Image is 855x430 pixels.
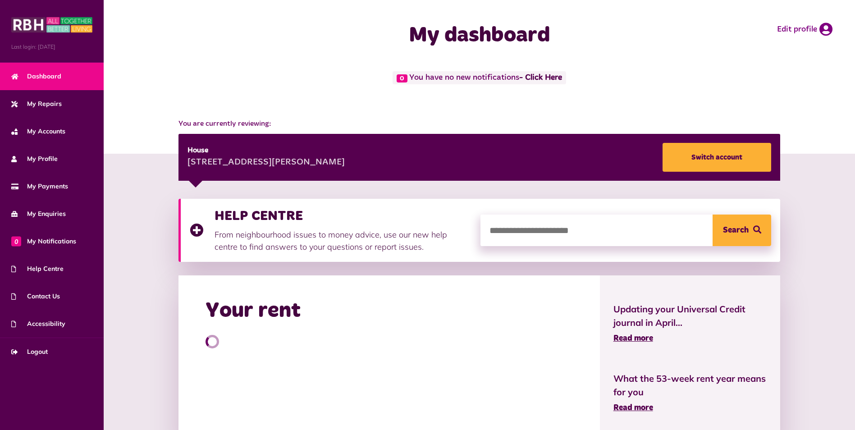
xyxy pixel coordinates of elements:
a: Edit profile [777,23,832,36]
div: House [187,145,345,156]
span: Dashboard [11,72,61,81]
a: Switch account [663,143,771,172]
span: My Enquiries [11,209,66,219]
span: 0 [397,74,407,82]
span: Accessibility [11,319,65,329]
span: Updating your Universal Credit journal in April... [613,302,767,329]
p: From neighbourhood issues to money advice, use our new help centre to find answers to your questi... [215,229,471,253]
span: Last login: [DATE] [11,43,92,51]
a: What the 53-week rent year means for you Read more [613,372,767,414]
span: My Accounts [11,127,65,136]
span: You are currently reviewing: [178,119,781,129]
span: 0 [11,236,21,246]
span: Read more [613,404,653,412]
span: My Repairs [11,99,62,109]
span: Help Centre [11,264,64,274]
img: MyRBH [11,16,92,34]
span: What the 53-week rent year means for you [613,372,767,399]
h2: Your rent [206,298,301,324]
a: - Click Here [519,74,562,82]
a: Updating your Universal Credit journal in April... Read more [613,302,767,345]
h3: HELP CENTRE [215,208,471,224]
span: Contact Us [11,292,60,301]
span: You have no new notifications [393,71,566,84]
span: My Payments [11,182,68,191]
button: Search [713,215,771,246]
span: Logout [11,347,48,357]
span: Search [723,215,749,246]
span: Read more [613,334,653,343]
span: My Notifications [11,237,76,246]
div: [STREET_ADDRESS][PERSON_NAME] [187,156,345,169]
span: My Profile [11,154,58,164]
h1: My dashboard [301,23,658,49]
